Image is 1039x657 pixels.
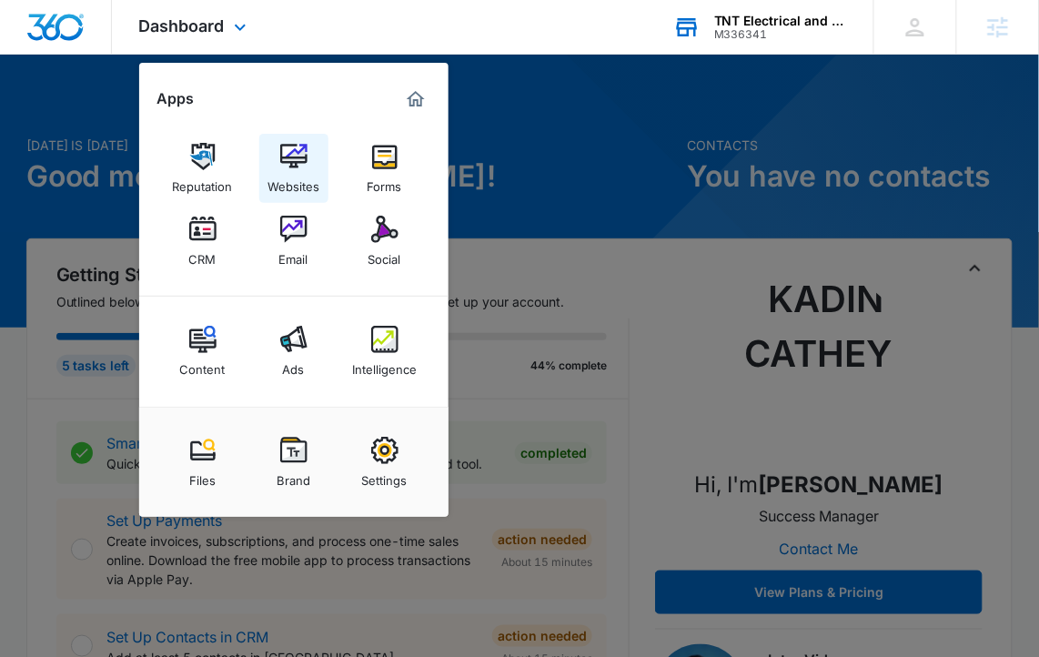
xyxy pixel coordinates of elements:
a: Settings [350,428,419,497]
a: Brand [259,428,328,497]
a: Intelligence [350,317,419,386]
div: Brand [277,464,310,488]
a: Marketing 360® Dashboard [401,85,430,114]
div: account name [714,14,847,28]
h2: Apps [157,90,195,107]
a: Social [350,207,419,276]
div: Forms [368,170,402,194]
div: Settings [362,464,408,488]
div: Content [180,353,226,377]
a: Ads [259,317,328,386]
a: CRM [168,207,237,276]
div: CRM [189,243,217,267]
a: Websites [259,134,328,203]
div: Files [189,464,216,488]
div: Reputation [173,170,233,194]
div: Ads [283,353,305,377]
a: Forms [350,134,419,203]
div: Email [279,243,308,267]
a: Files [168,428,237,497]
div: Websites [267,170,319,194]
a: Content [168,317,237,386]
div: account id [714,28,847,41]
a: Email [259,207,328,276]
span: Dashboard [139,16,225,35]
a: Reputation [168,134,237,203]
div: Social [368,243,401,267]
div: Intelligence [352,353,417,377]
